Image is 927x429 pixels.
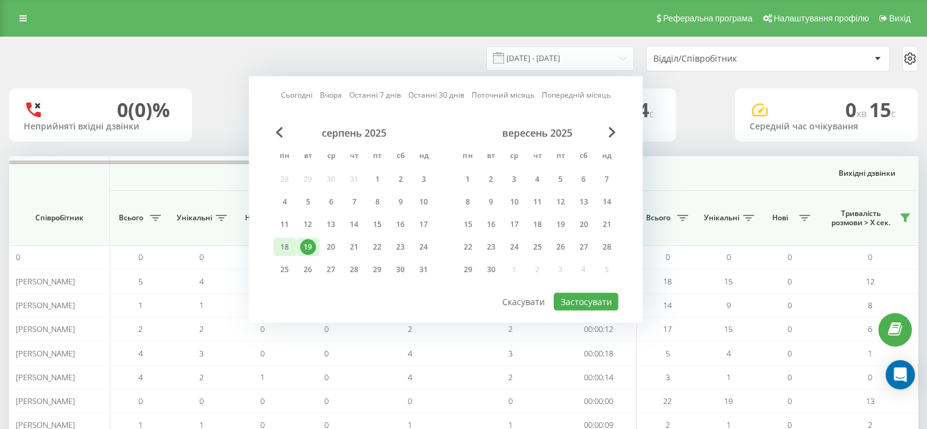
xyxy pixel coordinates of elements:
[508,348,513,359] span: 3
[856,107,869,120] span: хв
[343,261,366,279] div: чт 28 серп 2025 р.
[412,170,435,189] div: нд 3 серп 2025 р.
[542,89,611,101] a: Попередній місяць
[460,217,475,233] div: 15
[460,262,475,278] div: 29
[529,171,545,187] div: 4
[296,261,319,279] div: вт 26 серп 2025 р.
[281,89,313,101] a: Сьогодні
[369,217,385,233] div: 15
[117,98,170,121] div: 0 (0)%
[508,323,513,334] span: 2
[416,171,432,187] div: 3
[575,239,591,255] div: 27
[368,148,386,166] abbr: п’ятниця
[408,89,464,101] a: Останні 30 днів
[408,372,412,383] span: 4
[369,171,385,187] div: 1
[369,239,385,255] div: 22
[343,215,366,234] div: чт 14 серп 2025 р.
[392,194,408,210] div: 9
[324,395,329,406] span: 0
[608,127,616,138] span: Next Month
[549,170,572,189] div: пт 5 вер 2025 р.
[529,239,545,255] div: 25
[724,276,733,287] span: 15
[506,239,522,255] div: 24
[460,171,475,187] div: 1
[323,239,339,255] div: 20
[598,171,614,187] div: 7
[666,372,670,383] span: 3
[416,194,432,210] div: 10
[575,217,591,233] div: 20
[260,323,265,334] span: 0
[561,317,637,341] td: 00:00:12
[525,193,549,211] div: чт 11 вер 2025 р.
[666,348,670,359] span: 5
[506,171,522,187] div: 3
[479,238,502,256] div: вт 23 вер 2025 р.
[260,372,265,383] span: 1
[199,395,204,406] span: 0
[868,323,872,334] span: 6
[552,217,568,233] div: 19
[787,372,792,383] span: 0
[868,372,872,383] span: 0
[366,238,389,256] div: пт 22 серп 2025 р.
[24,121,177,132] div: Неприйняті вхідні дзвінки
[574,148,592,166] abbr: субота
[787,251,792,262] span: 0
[572,238,595,256] div: сб 27 вер 2025 р.
[392,262,408,278] div: 30
[508,372,513,383] span: 2
[495,293,552,311] button: Скасувати
[408,395,412,406] span: 0
[572,215,595,234] div: сб 20 вер 2025 р.
[502,215,525,234] div: ср 17 вер 2025 р.
[199,372,204,383] span: 2
[483,217,499,233] div: 16
[138,323,143,334] span: 2
[726,300,731,311] span: 9
[456,215,479,234] div: пн 15 вер 2025 р.
[138,348,143,359] span: 4
[868,348,872,359] span: 1
[552,171,568,187] div: 5
[479,170,502,189] div: вт 2 вер 2025 р.
[724,395,733,406] span: 19
[277,217,293,233] div: 11
[506,194,522,210] div: 10
[483,239,499,255] div: 23
[529,194,545,210] div: 11
[346,217,362,233] div: 14
[273,238,296,256] div: пн 18 серп 2025 р.
[260,395,265,406] span: 0
[502,238,525,256] div: ср 24 вер 2025 р.
[412,215,435,234] div: нд 17 серп 2025 р.
[724,323,733,334] span: 15
[750,121,903,132] div: Середній час очікування
[299,148,317,166] abbr: вівторок
[787,276,792,287] span: 0
[598,194,614,210] div: 14
[561,341,637,365] td: 00:00:18
[826,209,896,228] span: Тривалість розмови > Х сек.
[502,170,525,189] div: ср 3 вер 2025 р.
[389,215,412,234] div: сб 16 серп 2025 р.
[479,215,502,234] div: вт 16 вер 2025 р.
[408,323,412,334] span: 2
[479,193,502,211] div: вт 9 вер 2025 р.
[273,261,296,279] div: пн 25 серп 2025 р.
[416,217,432,233] div: 17
[479,261,502,279] div: вт 30 вер 2025 р.
[296,215,319,234] div: вт 12 серп 2025 р.
[323,217,339,233] div: 13
[320,89,342,101] a: Вчора
[663,13,753,23] span: Реферальна програма
[277,239,293,255] div: 18
[598,217,614,233] div: 21
[553,293,618,311] button: Застосувати
[529,217,545,233] div: 18
[300,194,316,210] div: 5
